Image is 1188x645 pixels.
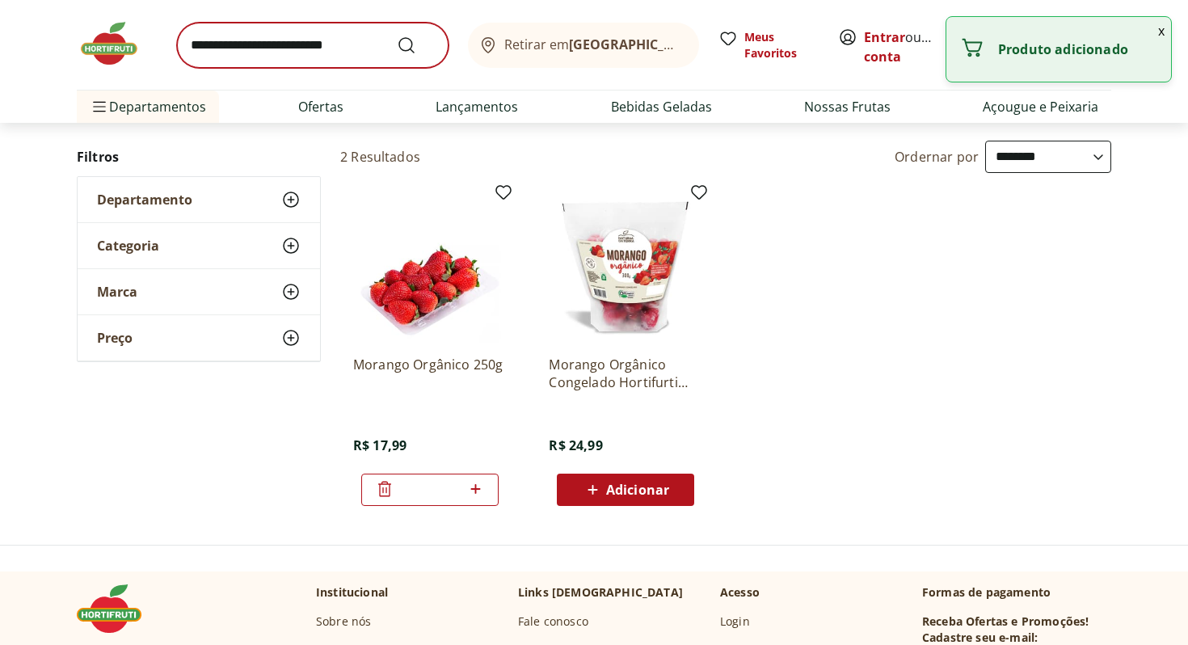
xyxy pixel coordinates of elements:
[504,37,683,52] span: Retirar em
[611,97,712,116] a: Bebidas Geladas
[97,284,137,300] span: Marca
[353,436,407,454] span: R$ 17,99
[549,436,602,454] span: R$ 24,99
[804,97,891,116] a: Nossas Frutas
[518,613,588,630] a: Fale conosco
[77,19,158,68] img: Hortifruti
[557,474,694,506] button: Adicionar
[177,23,449,68] input: search
[549,189,702,343] img: Morango Orgânico Congelado Hortifurti Natural da Terra 300g
[744,29,819,61] span: Meus Favoritos
[90,87,206,126] span: Departamentos
[77,141,321,173] h2: Filtros
[1152,17,1171,44] button: Fechar notificação
[895,148,979,166] label: Ordernar por
[864,27,936,66] span: ou
[77,584,158,633] img: Hortifruti
[298,97,343,116] a: Ofertas
[90,87,109,126] button: Menu
[353,189,507,343] img: Morango Orgânico 250g
[78,315,320,360] button: Preço
[864,28,953,65] a: Criar conta
[316,584,388,601] p: Institucional
[97,330,133,346] span: Preço
[436,97,518,116] a: Lançamentos
[720,613,750,630] a: Login
[864,28,905,46] a: Entrar
[468,23,699,68] button: Retirar em[GEOGRAPHIC_DATA]/[GEOGRAPHIC_DATA]
[569,36,841,53] b: [GEOGRAPHIC_DATA]/[GEOGRAPHIC_DATA]
[518,584,683,601] p: Links [DEMOGRAPHIC_DATA]
[316,613,371,630] a: Sobre nós
[97,192,192,208] span: Departamento
[78,269,320,314] button: Marca
[718,29,819,61] a: Meus Favoritos
[606,483,669,496] span: Adicionar
[353,356,507,391] a: Morango Orgânico 250g
[922,613,1089,630] h3: Receba Ofertas e Promoções!
[549,356,702,391] a: Morango Orgânico Congelado Hortifurti Natural da Terra 300g
[97,238,159,254] span: Categoria
[720,584,760,601] p: Acesso
[922,584,1111,601] p: Formas de pagamento
[340,148,420,166] h2: 2 Resultados
[397,36,436,55] button: Submit Search
[998,41,1158,57] p: Produto adicionado
[78,177,320,222] button: Departamento
[78,223,320,268] button: Categoria
[983,97,1098,116] a: Açougue e Peixaria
